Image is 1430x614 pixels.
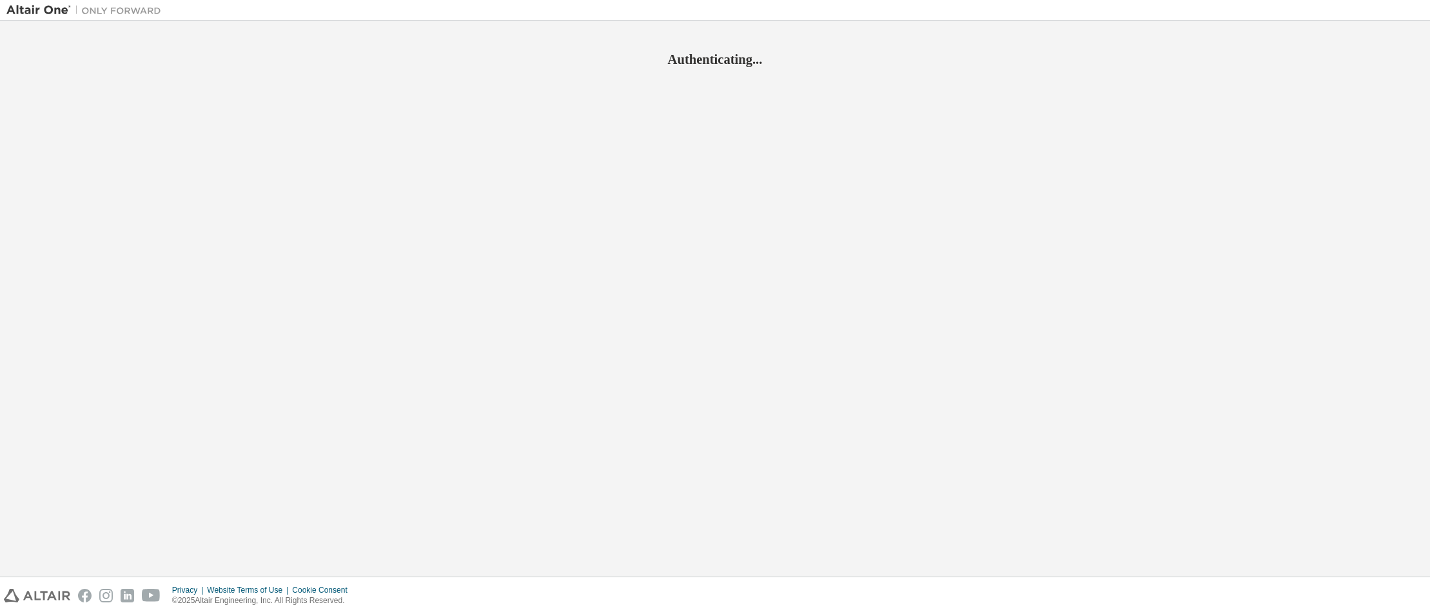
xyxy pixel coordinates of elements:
[78,589,92,602] img: facebook.svg
[6,4,168,17] img: Altair One
[99,589,113,602] img: instagram.svg
[172,595,355,606] p: © 2025 Altair Engineering, Inc. All Rights Reserved.
[142,589,161,602] img: youtube.svg
[207,585,292,595] div: Website Terms of Use
[6,51,1424,68] h2: Authenticating...
[121,589,134,602] img: linkedin.svg
[172,585,207,595] div: Privacy
[4,589,70,602] img: altair_logo.svg
[292,585,355,595] div: Cookie Consent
